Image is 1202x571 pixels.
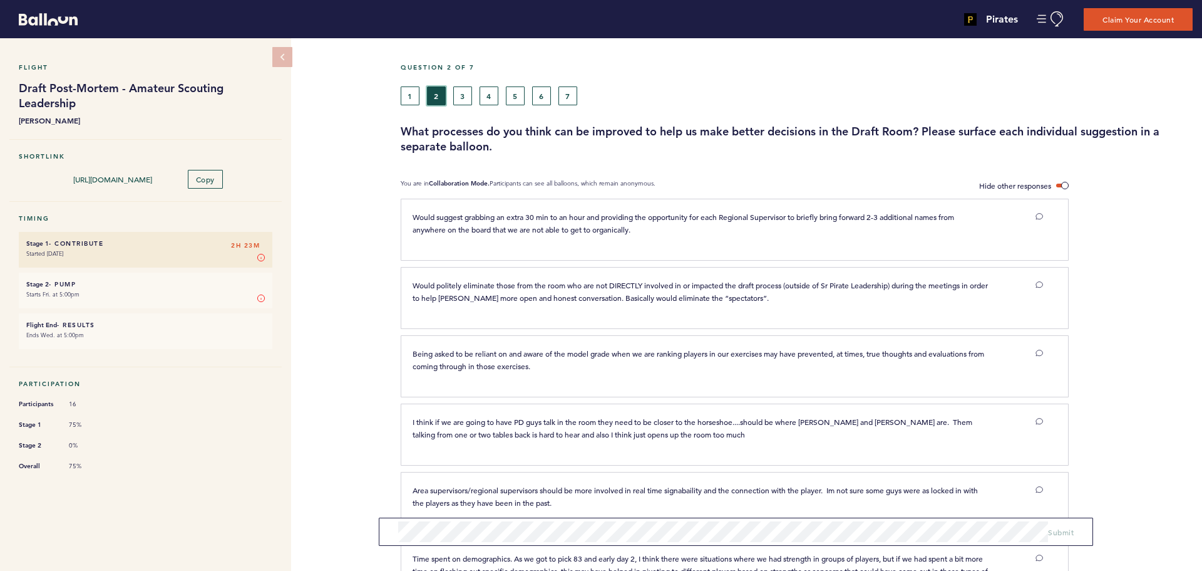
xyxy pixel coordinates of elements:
span: Stage 2 [19,439,56,452]
b: [PERSON_NAME] [19,114,272,127]
h6: - Contribute [26,239,265,248]
h5: Timing [19,214,272,223]
span: Copy [196,174,215,184]
span: Being asked to be reliant on and aware of the model grade when we are ranking players in our exer... [413,348,986,371]
h6: - Pump [26,280,265,288]
span: Submit [1048,527,1074,537]
span: I think if we are going to have PD guys talk in the room they need to be closer to the horseshoe.... [413,417,974,439]
button: 6 [532,86,551,105]
button: 3 [453,86,472,105]
button: 5 [506,86,525,105]
h5: Participation [19,380,272,388]
svg: Balloon [19,13,78,26]
span: Participants [19,398,56,411]
time: Started [DATE] [26,249,63,258]
button: 2 [427,86,446,105]
span: Stage 1 [19,419,56,431]
button: 4 [480,86,498,105]
h3: What processes do you think can be improved to help us make better decisions in the Draft Room? P... [401,124,1193,154]
span: Hide other responses [979,181,1051,191]
span: Area supervisors/regional supervisors should be more involved in real time signabaility and the c... [413,485,980,508]
span: Would politely eliminate those from the room who are not DIRECTLY involved in or impacted the dra... [413,280,990,303]
b: Collaboration Mode. [429,179,490,187]
small: Stage 1 [26,239,49,248]
h4: Pirates [986,12,1018,27]
button: 1 [401,86,419,105]
small: Stage 2 [26,280,49,288]
button: 7 [558,86,577,105]
h5: Shortlink [19,152,272,160]
span: 75% [69,462,106,471]
span: Would suggest grabbing an extra 30 min to an hour and providing the opportunity for each Regional... [413,212,956,234]
button: Claim Your Account [1084,8,1193,31]
button: Submit [1048,526,1074,538]
a: Balloon [9,13,78,26]
span: 75% [69,421,106,429]
h6: - Results [26,321,265,329]
p: You are in Participants can see all balloons, which remain anonymous. [401,179,655,192]
h5: Question 2 of 7 [401,63,1193,71]
span: 2H 23M [231,239,260,252]
small: Flight End [26,321,57,329]
span: 16 [69,400,106,409]
h5: Flight [19,63,272,71]
h1: Draft Post-Mortem - Amateur Scouting Leadership [19,81,272,111]
span: 0% [69,441,106,450]
button: Copy [188,170,223,189]
span: Overall [19,460,56,473]
button: Manage Account [1037,11,1065,27]
time: Starts Fri. at 5:00pm [26,290,80,298]
time: Ends Wed. at 5:00pm [26,331,84,339]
